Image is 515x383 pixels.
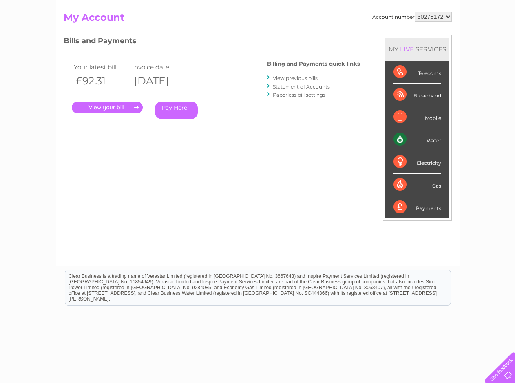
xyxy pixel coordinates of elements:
[488,35,507,41] a: Log out
[273,84,330,90] a: Statement of Accounts
[393,151,441,173] div: Electricity
[64,35,360,49] h3: Bills and Payments
[65,4,451,40] div: Clear Business is a trading name of Verastar Limited (registered in [GEOGRAPHIC_DATA] No. 3667643...
[72,62,130,73] td: Your latest bill
[393,174,441,196] div: Gas
[385,38,449,61] div: MY SERVICES
[393,128,441,151] div: Water
[155,102,198,119] a: Pay Here
[273,92,325,98] a: Paperless bill settings
[64,12,452,27] h2: My Account
[393,196,441,218] div: Payments
[372,12,452,22] div: Account number
[130,73,189,89] th: [DATE]
[361,4,418,14] a: 0333 014 3131
[444,35,456,41] a: Blog
[393,84,441,106] div: Broadband
[72,73,130,89] th: £92.31
[130,62,189,73] td: Invoice date
[393,106,441,128] div: Mobile
[18,21,60,46] img: logo.png
[371,35,387,41] a: Water
[415,35,439,41] a: Telecoms
[461,35,481,41] a: Contact
[267,61,360,67] h4: Billing and Payments quick links
[72,102,143,113] a: .
[393,61,441,84] div: Telecoms
[398,45,416,53] div: LIVE
[392,35,410,41] a: Energy
[273,75,318,81] a: View previous bills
